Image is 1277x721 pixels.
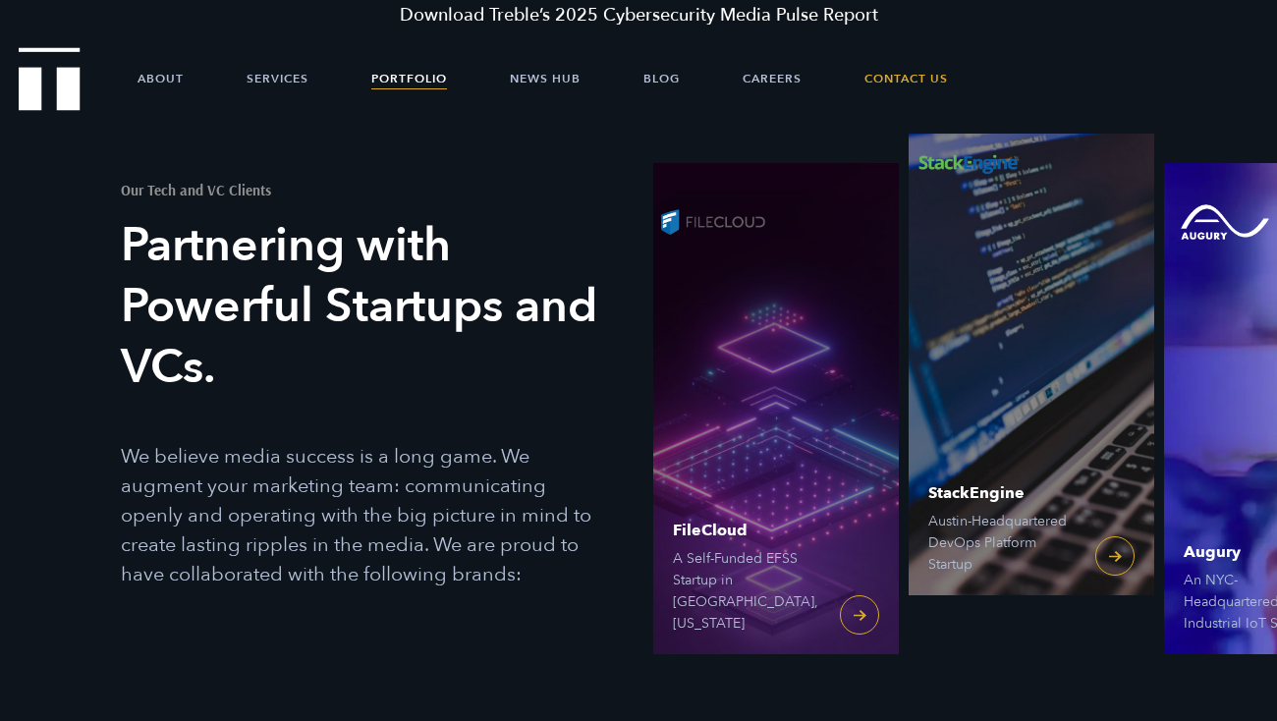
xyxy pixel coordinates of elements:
span: Austin-Headquartered DevOps Platform Startup [928,511,1076,576]
span: A Self-Funded EFSS Startup in [GEOGRAPHIC_DATA], [US_STATE] [673,548,820,635]
span: FileCloud [673,523,820,538]
a: Treble Homepage [20,49,79,109]
span: StackEngine [928,485,1076,501]
a: Careers [743,49,802,108]
a: StackEngine [909,104,1154,595]
a: About [138,49,184,108]
a: Portfolio [371,49,447,108]
h3: Partnering with Powerful Startups and VCs. [121,215,604,398]
p: We believe media success is a long game. We augment your marketing team: communicating openly and... [121,442,604,589]
a: FileCloud [653,163,899,654]
h1: Our Tech and VC Clients [121,183,604,197]
a: Blog [643,49,680,108]
a: Contact Us [864,49,948,108]
img: FileCloud logo [653,193,771,251]
img: StackEngine logo [909,134,1027,193]
img: Treble logo [19,47,81,110]
a: News Hub [510,49,581,108]
a: Services [247,49,308,108]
